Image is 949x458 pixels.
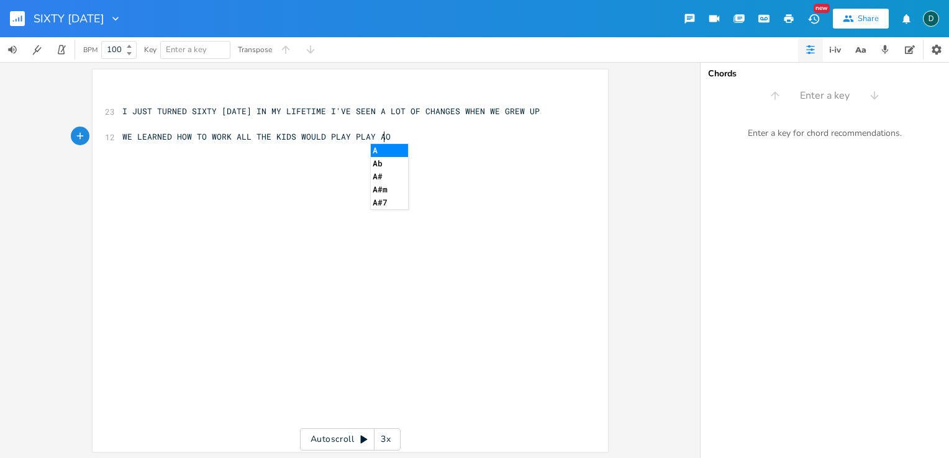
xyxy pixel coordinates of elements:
[371,196,408,209] li: A#7
[371,157,408,170] li: Ab
[371,144,408,157] li: A
[122,106,540,117] span: I JUST TURNED SIXTY [DATE] IN MY LIFETIME I'VE SEEN A LOT OF CHANGES WHEN WE GREW UP
[371,183,408,196] li: A#m
[166,44,207,55] span: Enter a key
[238,46,272,53] div: Transpose
[833,9,889,29] button: Share
[800,89,850,103] span: Enter a key
[801,7,826,30] button: New
[371,170,408,183] li: A#
[923,4,939,33] button: D
[708,70,942,78] div: Chords
[701,120,949,146] div: Enter a key for chord recommendations.
[122,131,391,142] span: WE LEARNED HOW TO WORK ALL THE KIDS WOULD PLAY PLAY AO
[300,428,401,451] div: Autoscroll
[144,46,157,53] div: Key
[814,4,830,13] div: New
[34,13,104,24] span: SIXTY [DATE]
[83,47,98,53] div: BPM
[375,428,397,451] div: 3x
[858,13,879,24] div: Share
[923,11,939,27] div: drayleach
